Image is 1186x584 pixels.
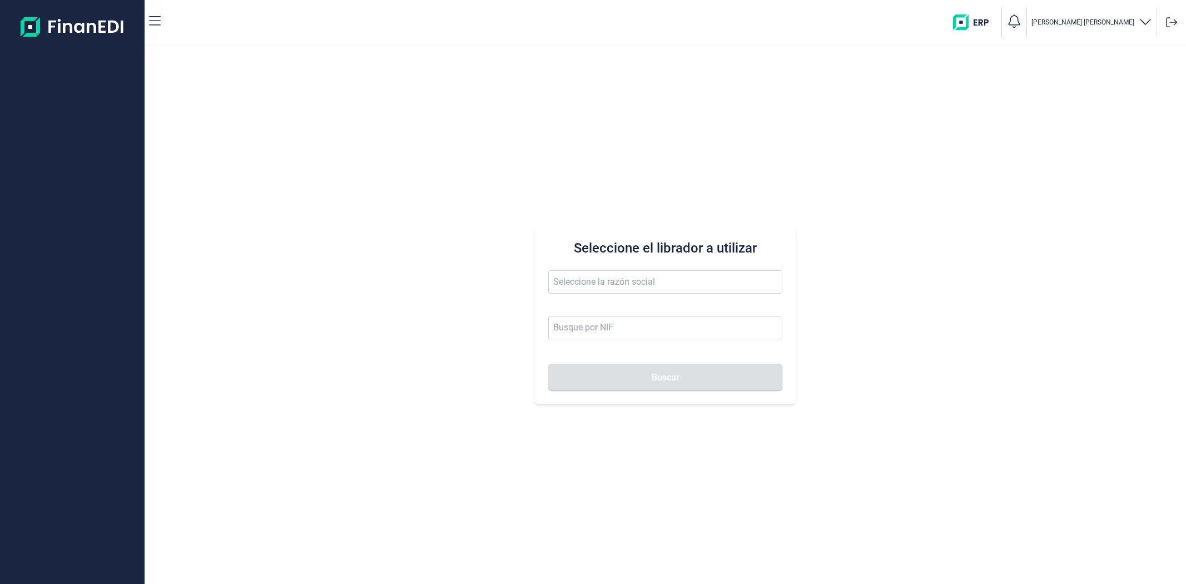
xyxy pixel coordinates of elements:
[1031,18,1134,27] p: [PERSON_NAME] [PERSON_NAME]
[21,9,125,44] img: Logo de aplicación
[548,239,782,257] h3: Seleccione el librador a utilizar
[953,14,997,30] img: erp
[548,316,782,339] input: Busque por NIF
[1031,14,1152,31] button: [PERSON_NAME] [PERSON_NAME]
[652,373,679,382] span: Buscar
[548,364,782,390] button: Buscar
[548,270,782,294] input: Seleccione la razón social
